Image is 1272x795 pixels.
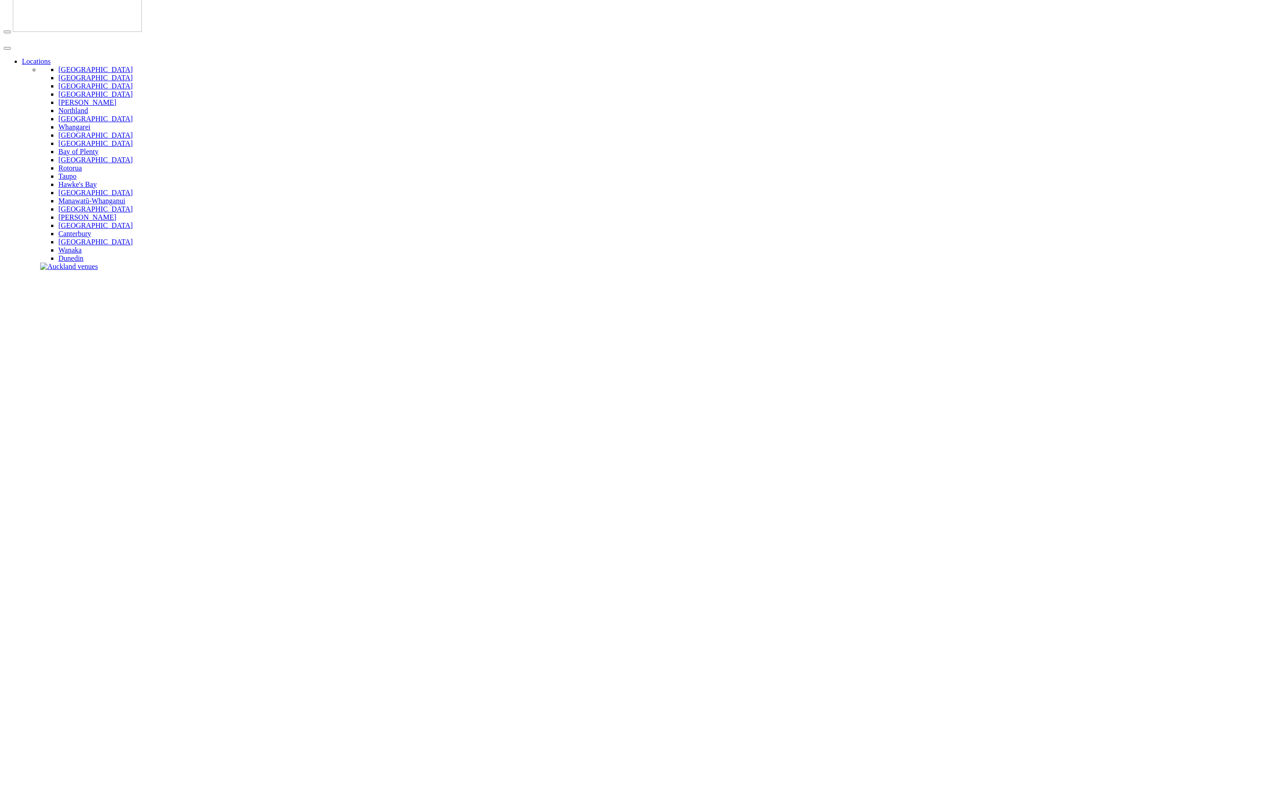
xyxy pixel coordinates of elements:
a: [PERSON_NAME] [58,213,116,221]
a: Manawatū-Whanganui [58,197,125,205]
a: Locations [22,57,51,65]
a: [GEOGRAPHIC_DATA] [58,238,133,246]
a: [GEOGRAPHIC_DATA] [58,189,133,196]
a: Taupo [58,172,77,180]
a: Canterbury [58,230,91,237]
a: [GEOGRAPHIC_DATA] [58,90,133,98]
a: Dunedin [58,254,83,262]
a: [GEOGRAPHIC_DATA] [58,82,133,90]
a: [GEOGRAPHIC_DATA] [58,205,133,213]
a: [GEOGRAPHIC_DATA] [58,139,133,147]
a: [GEOGRAPHIC_DATA] [58,222,133,229]
a: Northland [58,107,88,114]
a: [GEOGRAPHIC_DATA] [58,115,133,123]
a: [PERSON_NAME] [58,98,116,106]
a: Whangarei [58,123,90,131]
a: Hawke's Bay [58,181,97,188]
img: Auckland venues [40,263,98,271]
img: new-zealand-venues-text.png [4,34,116,40]
a: Rotorua [58,164,82,172]
a: [GEOGRAPHIC_DATA] [58,131,133,139]
a: [GEOGRAPHIC_DATA] [58,156,133,164]
a: Bay of Plenty [58,148,99,155]
a: [GEOGRAPHIC_DATA] [58,66,133,73]
a: [GEOGRAPHIC_DATA] [58,74,133,82]
a: Wanaka [58,246,82,254]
